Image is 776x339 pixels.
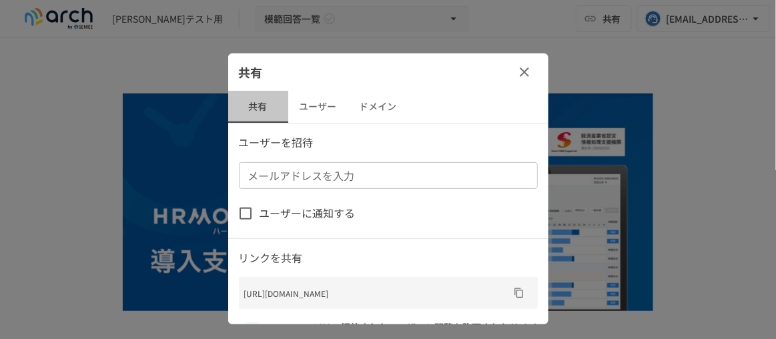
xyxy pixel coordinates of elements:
button: ユーザー [288,91,348,123]
p: リンクを共有 [239,250,538,267]
button: URLをコピー [508,282,530,304]
a: 招待されたユーザー [342,320,426,334]
span: ユーザーに通知する [260,205,356,222]
p: [URL][DOMAIN_NAME] [244,287,508,300]
div: 共有 [228,53,548,91]
button: 共有 [228,91,288,123]
p: ユーザーを招待 [239,134,538,151]
button: ドメイン [348,91,408,123]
